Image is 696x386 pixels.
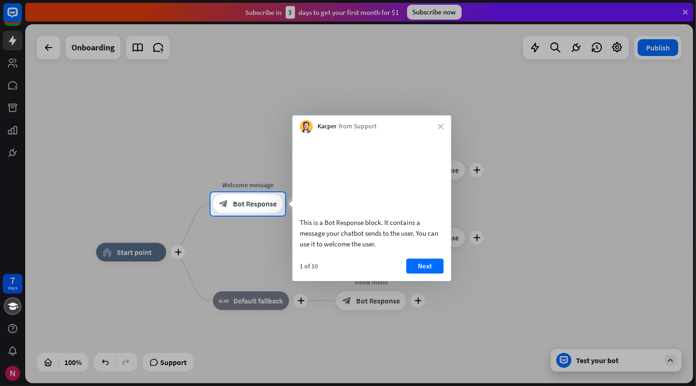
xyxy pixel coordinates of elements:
[233,199,277,209] span: Bot Response
[7,4,35,32] button: Open LiveChat chat widget
[317,122,337,131] span: Kacper
[406,259,443,274] button: Next
[300,262,318,270] div: 1 of 10
[300,217,443,249] div: This is a Bot Response block. It contains a message your chatbot sends to the user. You can use i...
[339,122,377,131] span: from Support
[219,199,228,209] i: block_bot_response
[438,124,443,129] i: close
